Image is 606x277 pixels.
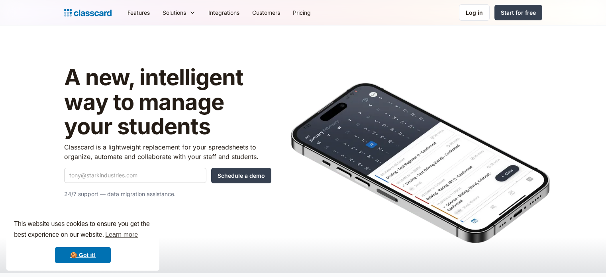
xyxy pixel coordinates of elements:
form: Quick Demo Form [64,168,271,183]
a: Customers [246,4,286,22]
a: dismiss cookie message [55,247,111,263]
p: 24/7 support — data migration assistance. [64,189,271,199]
p: Classcard is a lightweight replacement for your spreadsheets to organize, automate and collaborat... [64,142,271,161]
input: Schedule a demo [211,168,271,183]
a: Integrations [202,4,246,22]
a: home [64,7,112,18]
a: Log in [459,4,490,21]
div: Start for free [501,8,536,17]
input: tony@starkindustries.com [64,168,206,183]
a: Start for free [494,5,542,20]
a: Pricing [286,4,317,22]
span: This website uses cookies to ensure you get the best experience on our website. [14,219,152,241]
div: cookieconsent [6,212,159,271]
a: Features [121,4,156,22]
a: learn more about cookies [104,229,139,241]
div: Solutions [163,8,186,17]
div: Log in [466,8,483,17]
div: Solutions [156,4,202,22]
h1: A new, intelligent way to manage your students [64,65,271,139]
